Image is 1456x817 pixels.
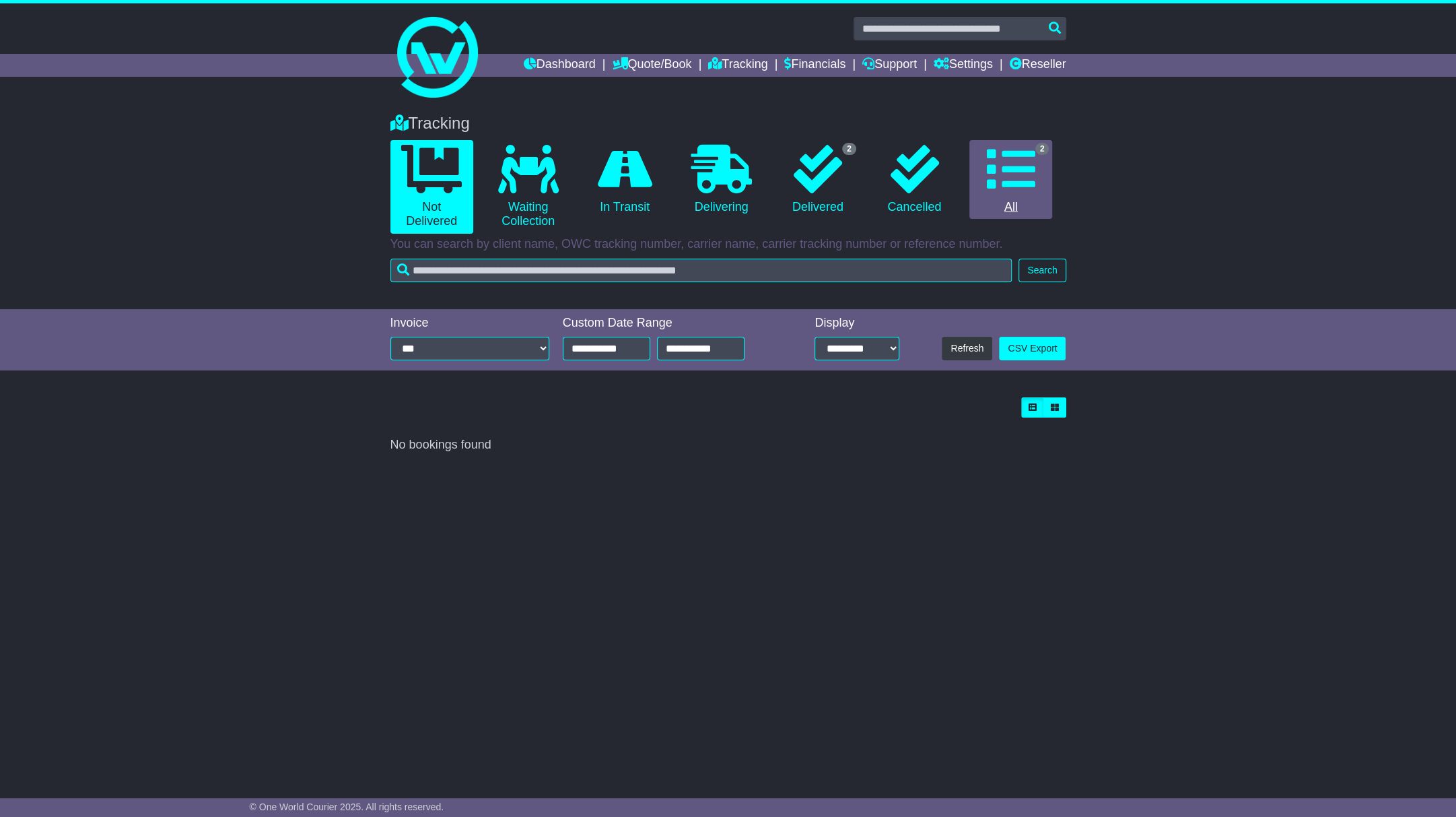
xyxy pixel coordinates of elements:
a: Dashboard [524,54,596,77]
a: Quote/Book [612,54,691,77]
a: Reseller [1009,54,1066,77]
span: 2 [1035,143,1049,155]
a: Waiting Collection [487,140,569,234]
a: 2 All [969,140,1052,220]
span: 2 [842,143,856,155]
div: Display [814,316,899,331]
span: © One World Courier 2025. All rights reserved. [250,802,444,812]
div: No bookings found [390,438,1066,453]
button: Refresh [942,337,992,360]
a: Delivering [680,140,763,220]
a: In Transit [583,140,666,220]
a: Not Delivered [390,140,473,234]
div: Tracking [384,114,1073,133]
a: Support [862,54,917,77]
p: You can search by client name, OWC tracking number, carrier name, carrier tracking number or refe... [390,237,1066,252]
a: Financials [784,54,845,77]
div: Invoice [390,316,549,331]
a: Settings [934,54,993,77]
a: CSV Export [999,337,1066,360]
button: Search [1018,259,1066,282]
a: 2 Delivered [776,140,859,220]
a: Tracking [708,54,767,77]
div: Custom Date Range [563,316,779,331]
a: Cancelled [873,140,956,220]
